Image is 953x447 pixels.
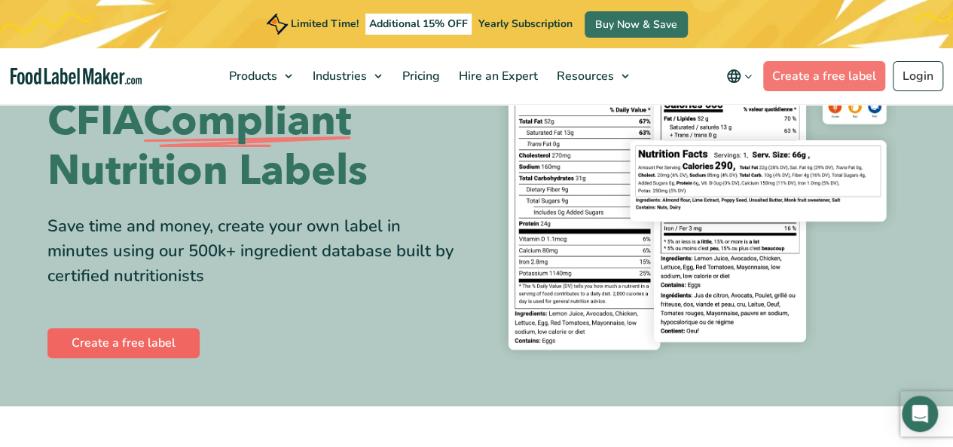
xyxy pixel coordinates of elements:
[365,14,472,35] span: Additional 15% OFF
[291,17,359,31] span: Limited Time!
[393,48,446,104] a: Pricing
[304,48,389,104] a: Industries
[478,17,573,31] span: Yearly Subscription
[220,48,300,104] a: Products
[763,61,885,91] a: Create a free label
[225,68,279,84] span: Products
[398,68,441,84] span: Pricing
[548,48,637,104] a: Resources
[893,61,943,91] a: Login
[47,328,200,358] a: Create a free label
[552,68,615,84] span: Resources
[450,48,544,104] a: Hire an Expert
[454,68,539,84] span: Hire an Expert
[308,68,368,84] span: Industries
[47,214,466,289] div: Save time and money, create your own label in minutes using our 500k+ ingredient database built b...
[585,11,688,38] a: Buy Now & Save
[143,96,351,146] span: Compliant
[902,396,938,432] div: Open Intercom Messenger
